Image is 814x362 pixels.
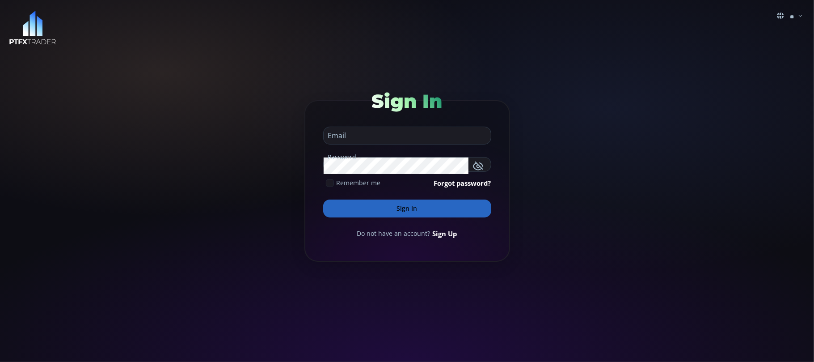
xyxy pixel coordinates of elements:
a: Sign Up [433,229,457,238]
span: Sign In [372,89,443,113]
span: Remember me [337,178,381,187]
div: Do not have an account? [323,229,491,238]
a: Forgot password? [434,178,491,188]
img: LOGO [9,11,56,45]
button: Sign In [323,200,491,217]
